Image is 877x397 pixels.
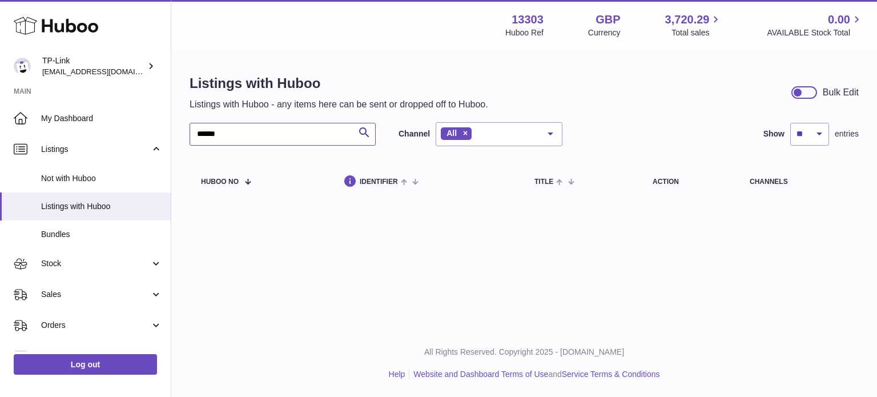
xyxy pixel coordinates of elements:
[671,27,722,38] span: Total sales
[399,129,430,139] label: Channel
[750,178,847,186] div: channels
[512,12,544,27] strong: 13303
[763,129,785,139] label: Show
[413,370,548,379] a: Website and Dashboard Terms of Use
[41,351,162,362] span: Usage
[41,258,150,269] span: Stock
[767,27,863,38] span: AVAILABLE Stock Total
[588,27,621,38] div: Currency
[828,12,850,27] span: 0.00
[409,369,659,380] li: and
[653,178,727,186] div: action
[14,354,157,375] a: Log out
[596,12,620,27] strong: GBP
[446,129,457,138] span: All
[665,12,723,38] a: 3,720.29 Total sales
[823,86,859,99] div: Bulk Edit
[41,201,162,212] span: Listings with Huboo
[41,144,150,155] span: Listings
[767,12,863,38] a: 0.00 AVAILABLE Stock Total
[835,129,859,139] span: entries
[180,347,868,358] p: All Rights Reserved. Copyright 2025 - [DOMAIN_NAME]
[14,58,31,75] img: internalAdmin-13303@internal.huboo.com
[41,320,150,331] span: Orders
[534,178,553,186] span: title
[505,27,544,38] div: Huboo Ref
[665,12,710,27] span: 3,720.29
[389,370,405,379] a: Help
[360,178,398,186] span: identifier
[41,173,162,184] span: Not with Huboo
[201,178,239,186] span: Huboo no
[190,98,488,111] p: Listings with Huboo - any items here can be sent or dropped off to Huboo.
[41,289,150,300] span: Sales
[41,113,162,124] span: My Dashboard
[190,74,488,93] h1: Listings with Huboo
[42,55,145,77] div: TP-Link
[41,229,162,240] span: Bundles
[562,370,660,379] a: Service Terms & Conditions
[42,67,168,76] span: [EMAIL_ADDRESS][DOMAIN_NAME]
